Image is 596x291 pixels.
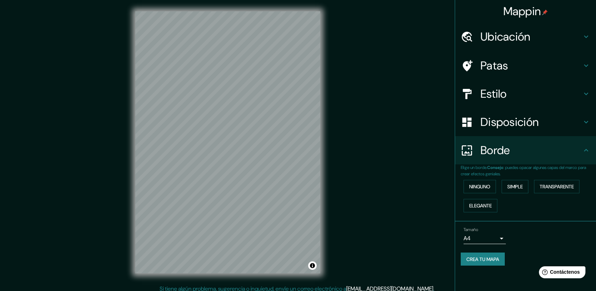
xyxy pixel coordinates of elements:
[466,256,499,262] font: Crea tu mapa
[455,23,596,51] div: Ubicación
[455,108,596,136] div: Disposición
[534,180,579,193] button: Transparente
[464,199,497,212] button: Elegante
[455,51,596,80] div: Patas
[464,180,496,193] button: Ninguno
[542,10,548,15] img: pin-icon.png
[503,4,541,19] font: Mappin
[502,180,528,193] button: Simple
[507,183,523,190] font: Simple
[308,261,317,270] button: Activar o desactivar atribución
[135,11,320,273] canvas: Mapa
[464,235,471,242] font: A4
[540,183,574,190] font: Transparente
[455,136,596,164] div: Borde
[461,253,505,266] button: Crea tu mapa
[461,165,586,177] font: : puedes opacar algunas capas del marco para crear efectos geniales.
[464,227,478,232] font: Tamaño
[480,143,510,158] font: Borde
[480,58,508,73] font: Patas
[455,80,596,108] div: Estilo
[461,165,487,170] font: Elige un borde.
[480,86,507,101] font: Estilo
[487,165,503,170] font: Consejo
[469,202,492,209] font: Elegante
[469,183,490,190] font: Ninguno
[480,115,539,129] font: Disposición
[533,263,588,283] iframe: Lanzador de widgets de ayuda
[464,233,506,244] div: A4
[480,29,530,44] font: Ubicación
